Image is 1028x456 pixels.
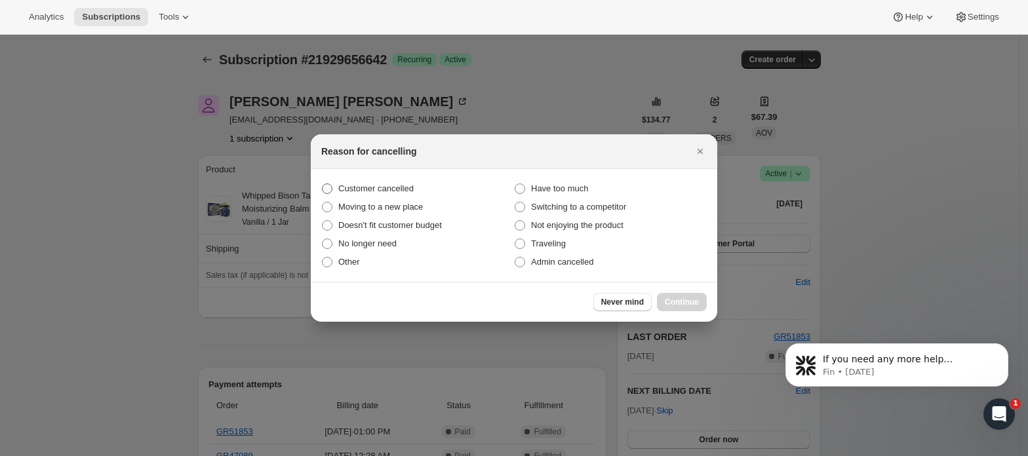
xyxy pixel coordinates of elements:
[57,38,224,126] span: If you need any more help understanding our SMS subscription management features, please let me k...
[531,238,566,248] span: Traveling
[57,50,226,62] p: Message from Fin, sent 2d ago
[531,220,623,230] span: Not enjoying the product
[151,8,200,26] button: Tools
[159,12,179,22] span: Tools
[1010,398,1021,409] span: 1
[74,8,148,26] button: Subscriptions
[531,202,626,212] span: Switching to a competitor
[766,316,1028,421] iframe: Intercom notifications message
[338,238,397,248] span: No longer need
[82,12,140,22] span: Subscriptions
[531,257,593,267] span: Admin cancelled
[691,142,709,161] button: Close
[338,220,442,230] span: Doesn't fit customer budget
[338,257,360,267] span: Other
[884,8,943,26] button: Help
[947,8,1007,26] button: Settings
[21,8,71,26] button: Analytics
[968,12,999,22] span: Settings
[29,12,64,22] span: Analytics
[338,183,414,193] span: Customer cancelled
[321,145,416,158] h2: Reason for cancelling
[601,297,644,307] span: Never mind
[905,12,922,22] span: Help
[593,293,652,311] button: Never mind
[531,183,588,193] span: Have too much
[338,202,423,212] span: Moving to a new place
[983,398,1015,430] iframe: Intercom live chat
